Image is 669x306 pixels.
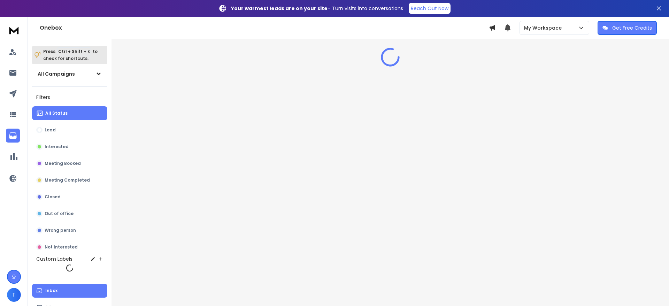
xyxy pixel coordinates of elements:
[32,173,107,187] button: Meeting Completed
[612,24,652,31] p: Get Free Credits
[45,288,57,293] p: Inbox
[36,255,72,262] h3: Custom Labels
[231,5,403,12] p: – Turn visits into conversations
[32,240,107,254] button: Not Interested
[32,106,107,120] button: All Status
[32,67,107,81] button: All Campaigns
[40,24,489,32] h1: Onebox
[38,70,75,77] h1: All Campaigns
[7,288,21,302] button: T
[45,110,68,116] p: All Status
[45,194,61,200] p: Closed
[7,24,21,37] img: logo
[45,211,74,216] p: Out of office
[32,223,107,237] button: Wrong person
[45,228,76,233] p: Wrong person
[57,47,91,55] span: Ctrl + Shift + k
[45,161,81,166] p: Meeting Booked
[45,177,90,183] p: Meeting Completed
[524,24,564,31] p: My Workspace
[32,156,107,170] button: Meeting Booked
[32,92,107,102] h3: Filters
[409,3,451,14] a: Reach Out Now
[45,244,78,250] p: Not Interested
[32,190,107,204] button: Closed
[43,48,98,62] p: Press to check for shortcuts.
[32,284,107,298] button: Inbox
[32,123,107,137] button: Lead
[45,144,69,150] p: Interested
[231,5,328,12] strong: Your warmest leads are on your site
[32,207,107,221] button: Out of office
[598,21,657,35] button: Get Free Credits
[32,140,107,154] button: Interested
[411,5,448,12] p: Reach Out Now
[45,127,56,133] p: Lead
